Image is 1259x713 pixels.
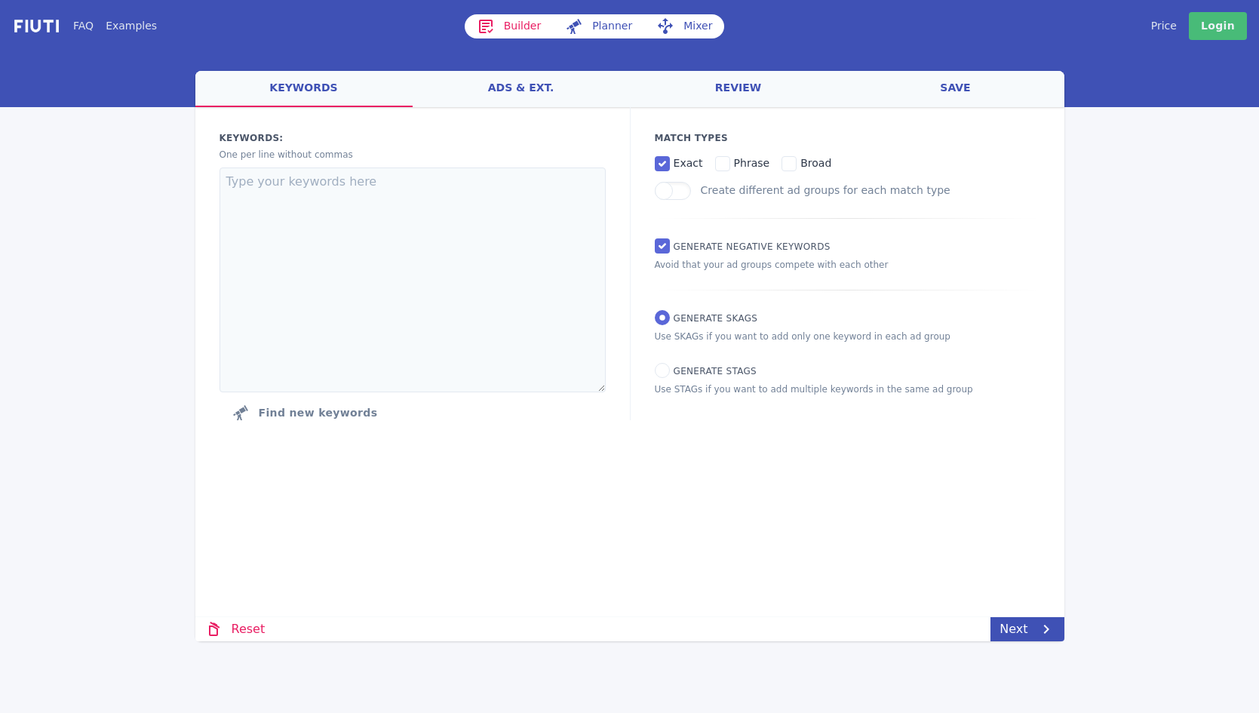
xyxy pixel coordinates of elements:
[655,310,670,325] input: Generate SKAGs
[734,157,770,169] span: phrase
[553,14,644,38] a: Planner
[655,131,1040,145] p: Match Types
[220,398,390,428] button: Click to find new keywords related to those above
[701,184,950,196] label: Create different ad groups for each match type
[655,258,1040,272] p: Avoid that your ad groups compete with each other
[990,617,1064,641] a: Next
[800,157,831,169] span: broad
[195,617,275,641] a: Reset
[655,238,670,254] input: Generate Negative keywords
[655,383,1040,396] p: Use STAGs if you want to add multiple keywords in the same ad group
[674,241,831,252] span: Generate Negative keywords
[1151,18,1177,34] a: Price
[715,156,730,171] input: phrase
[655,363,670,378] input: Generate STAGs
[644,14,724,38] a: Mixer
[782,156,797,171] input: broad
[630,71,847,107] a: review
[73,18,94,34] a: FAQ
[655,330,1040,343] p: Use SKAGs if you want to add only one keyword in each ad group
[106,18,157,34] a: Examples
[220,148,606,161] p: One per line without commas
[674,313,758,324] span: Generate SKAGs
[220,131,606,145] label: Keywords:
[195,71,413,107] a: keywords
[1189,12,1247,40] a: Login
[465,14,554,38] a: Builder
[847,71,1064,107] a: save
[413,71,630,107] a: ads & ext.
[674,366,757,376] span: Generate STAGs
[674,157,703,169] span: exact
[12,17,61,35] img: f731f27.png
[655,156,670,171] input: exact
